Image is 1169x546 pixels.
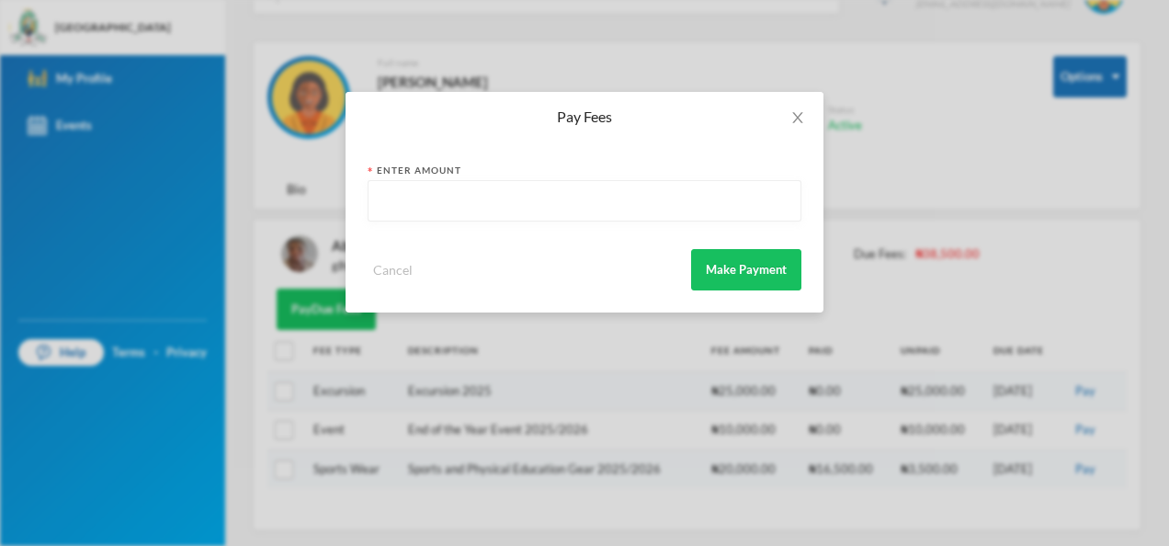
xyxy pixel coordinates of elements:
[772,92,823,143] button: Close
[691,249,801,290] button: Make Payment
[368,164,801,177] div: Enter Amount
[368,107,801,127] div: Pay Fees
[790,110,805,125] i: icon: close
[368,259,418,280] button: Cancel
